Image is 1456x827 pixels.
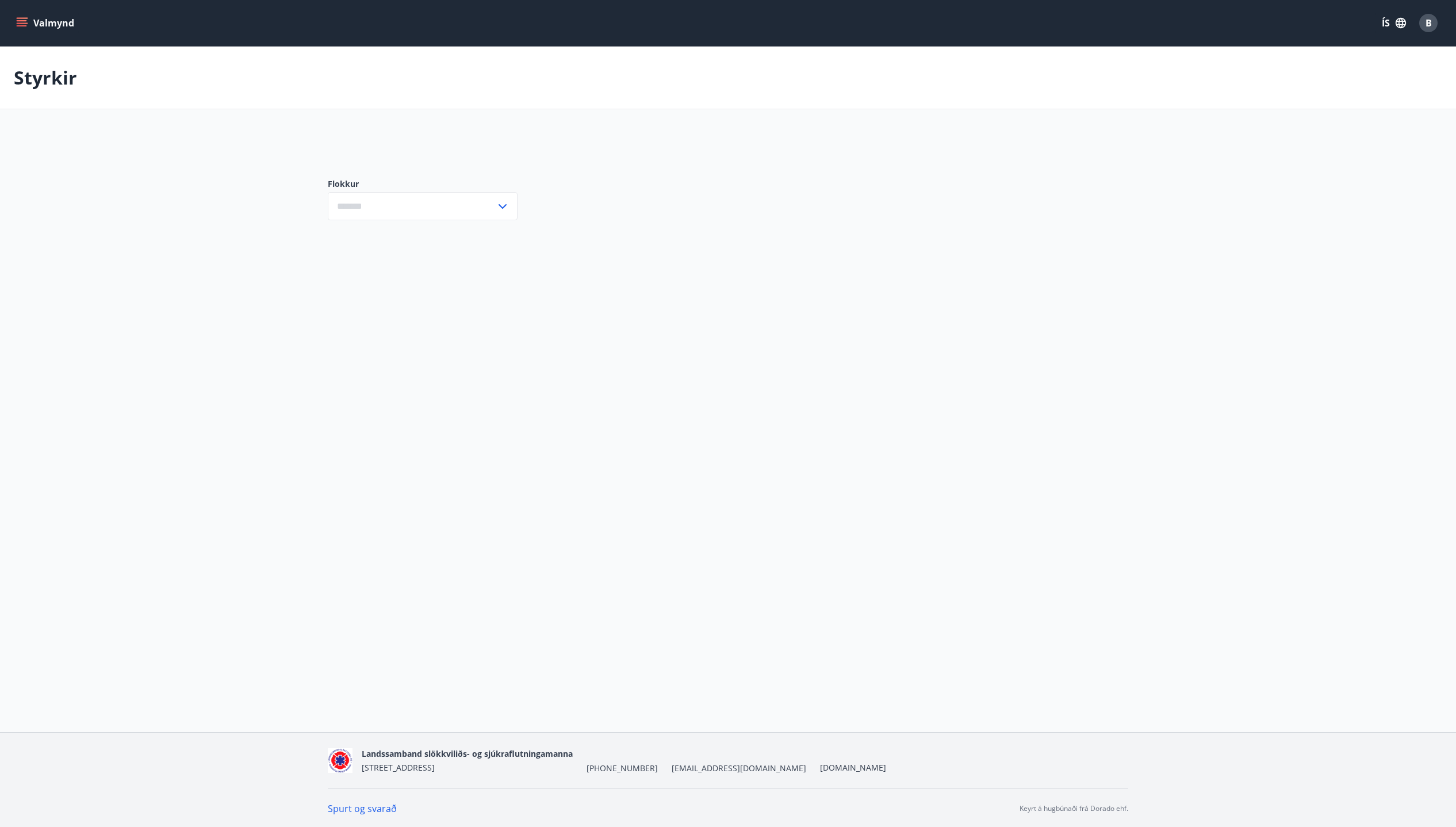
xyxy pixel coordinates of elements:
button: menu [14,13,79,33]
p: Keyrt á hugbúnaði frá Dorado ehf. [1020,803,1128,814]
button: B [1415,9,1442,37]
span: [EMAIL_ADDRESS][DOMAIN_NAME] [672,763,806,774]
label: Flokkur [328,178,518,190]
p: Styrkir [14,65,77,90]
span: [PHONE_NUMBER] [587,763,658,774]
button: ÍS [1375,13,1412,33]
img: 5co5o51sp293wvT0tSE6jRQ7d6JbxoluH3ek357x.png [328,748,352,773]
span: B [1426,17,1432,29]
a: [DOMAIN_NAME] [820,762,886,773]
span: [STREET_ADDRESS] [362,762,435,773]
a: Spurt og svarað [328,802,397,815]
span: Landssamband slökkviliðs- og sjúkraflutningamanna [362,748,573,759]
